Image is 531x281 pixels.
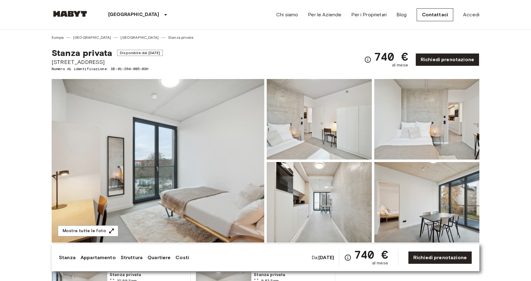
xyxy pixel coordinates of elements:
[318,255,334,260] b: [DATE]
[175,254,189,261] a: Costi
[59,254,76,261] a: Stanza
[374,51,408,62] span: 740 €
[392,62,408,68] span: al mese
[374,162,479,243] img: Picture of unit DE-01-264-005-03H
[396,11,407,18] a: Blog
[52,48,112,58] span: Stanza privata
[354,249,388,260] span: 740 €
[58,225,118,237] button: Mostra tutte le foto
[463,11,479,18] a: Accedi
[52,79,264,243] img: Marketing picture of unit DE-01-264-005-03H
[121,254,143,261] a: Struttura
[267,79,372,160] img: Picture of unit DE-01-264-005-03H
[408,251,472,264] a: Richiedi prenotazione
[168,35,193,40] a: Stanza privata
[147,254,171,261] a: Quartiere
[308,11,341,18] a: Per le Aziende
[52,66,163,72] span: Numero di identificazione: DE-01-264-005-03H
[344,254,352,261] svg: Verifica i dettagli delle spese nella sezione 'Riassunto dei Costi'. Si prega di notare che gli s...
[52,58,163,66] span: [STREET_ADDRESS]
[312,254,334,261] span: Da:
[52,35,64,40] a: Europa
[120,35,159,40] a: [GEOGRAPHIC_DATA]
[276,11,298,18] a: Chi siamo
[267,162,372,243] img: Picture of unit DE-01-264-005-03H
[52,11,88,17] img: Habyt
[81,254,116,261] a: Appartamento
[254,272,332,278] span: Stanza privata
[351,11,387,18] a: Per i Proprietari
[73,35,111,40] a: [GEOGRAPHIC_DATA]
[364,56,372,63] svg: Verifica i dettagli delle spese nella sezione 'Riassunto dei Costi'. Si prega di notare che gli s...
[117,50,163,56] span: Disponibile dal [DATE]
[110,272,188,278] span: Stanza privata
[372,260,388,266] span: al mese
[415,53,479,66] a: Richiedi prenotazione
[417,8,454,21] a: Contattaci
[374,79,479,160] img: Picture of unit DE-01-264-005-03H
[108,11,159,18] p: [GEOGRAPHIC_DATA]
